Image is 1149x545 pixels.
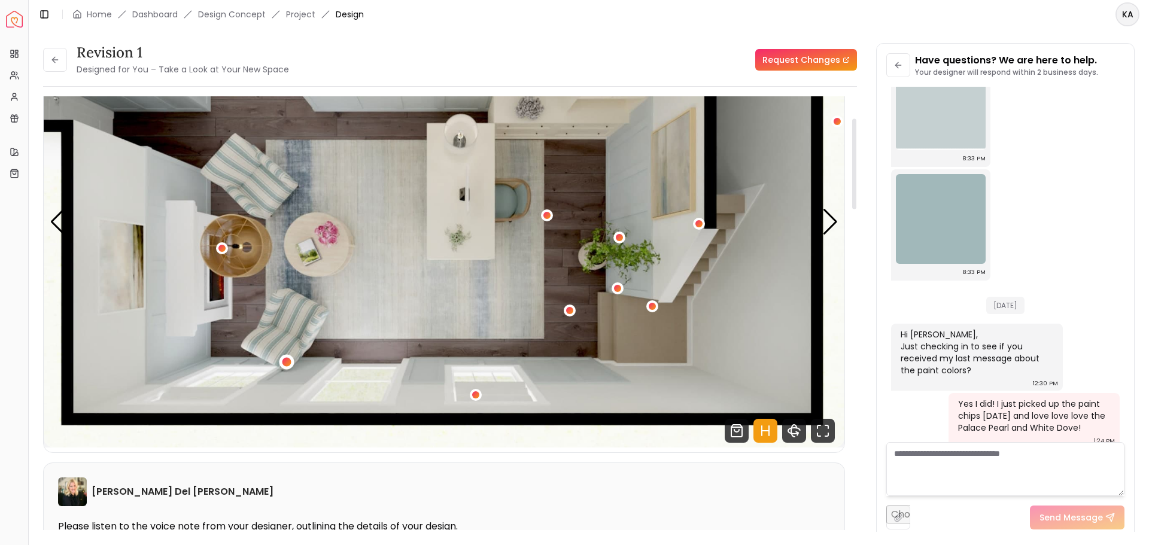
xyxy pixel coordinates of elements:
[58,520,830,532] p: Please listen to the voice note from your designer, outlining the details of your design.
[958,398,1108,434] div: Yes I did! I just picked up the paint chips [DATE] and love love love the Palace Pearl and White ...
[753,419,777,443] svg: Hotspots Toggle
[58,477,87,506] img: Tina Martin Del Campo
[1094,435,1115,447] div: 1:24 PM
[1033,377,1058,389] div: 12:30 PM
[986,297,1025,314] span: [DATE]
[811,419,835,443] svg: Fullscreen
[822,209,838,235] div: Next slide
[896,174,986,264] img: Chat Image
[92,485,273,499] h6: [PERSON_NAME] Del [PERSON_NAME]
[77,43,289,62] h3: Revision 1
[782,419,806,443] svg: 360 View
[755,49,857,71] a: Request Changes
[1117,4,1138,25] span: KA
[77,63,289,75] small: Designed for You – Take a Look at Your New Space
[901,328,1051,376] div: Hi [PERSON_NAME], Just checking in to see if you received my last message about the paint colors?
[50,209,66,235] div: Previous slide
[915,68,1098,77] p: Your designer will respond within 2 business days.
[6,11,23,28] img: Spacejoy Logo
[198,8,266,20] li: Design Concept
[1115,2,1139,26] button: KA
[132,8,178,20] a: Dashboard
[915,53,1098,68] p: Have questions? We are here to help.
[87,8,112,20] a: Home
[286,8,315,20] a: Project
[896,60,986,150] img: Chat Image
[962,153,986,165] div: 8:33 PM
[72,8,364,20] nav: breadcrumb
[962,266,986,278] div: 8:33 PM
[6,11,23,28] a: Spacejoy
[725,419,749,443] svg: Shop Products from this design
[336,8,364,20] span: Design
